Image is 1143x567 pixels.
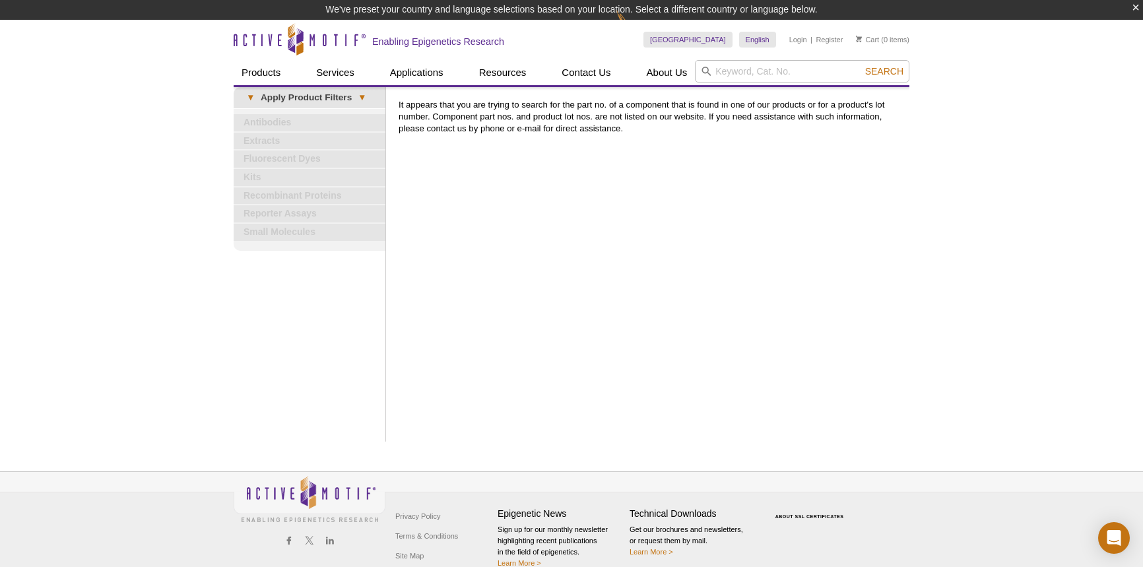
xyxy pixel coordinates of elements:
a: English [739,32,776,48]
h4: Epigenetic News [498,508,623,519]
a: Services [308,60,362,85]
a: ABOUT SSL CERTIFICATES [775,514,844,519]
a: Fluorescent Dyes [234,150,385,168]
a: Site Map [392,546,427,566]
a: ▾Apply Product Filters▾ [234,87,385,108]
button: Search [861,65,907,77]
a: Learn More > [630,548,673,556]
a: Kits [234,169,385,186]
a: Resources [471,60,535,85]
a: Terms & Conditions [392,526,461,546]
h4: Technical Downloads [630,508,755,519]
span: ▾ [352,92,372,104]
a: Privacy Policy [392,506,443,526]
input: Keyword, Cat. No. [695,60,909,83]
a: [GEOGRAPHIC_DATA] [643,32,733,48]
a: Contact Us [554,60,618,85]
a: Recombinant Proteins [234,187,385,205]
table: Click to Verify - This site chose Symantec SSL for secure e-commerce and confidential communicati... [762,495,861,524]
a: Reporter Assays [234,205,385,222]
li: (0 items) [856,32,909,48]
span: ▾ [240,92,261,104]
a: Extracts [234,133,385,150]
h2: Enabling Epigenetics Research [372,36,504,48]
a: About Us [639,60,696,85]
a: Products [234,60,288,85]
p: Get our brochures and newsletters, or request them by mail. [630,524,755,558]
p: It appears that you are trying to search for the part no. of a component that is found in one of ... [399,99,903,135]
a: Antibodies [234,114,385,131]
a: Login [789,35,807,44]
a: Cart [856,35,879,44]
a: Small Molecules [234,224,385,241]
img: Active Motif, [234,472,385,525]
img: Change Here [616,10,651,41]
a: Applications [382,60,451,85]
span: Search [865,66,903,77]
div: Open Intercom Messenger [1098,522,1130,554]
a: Learn More > [498,559,541,567]
a: Register [816,35,843,44]
img: Your Cart [856,36,862,42]
li: | [810,32,812,48]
